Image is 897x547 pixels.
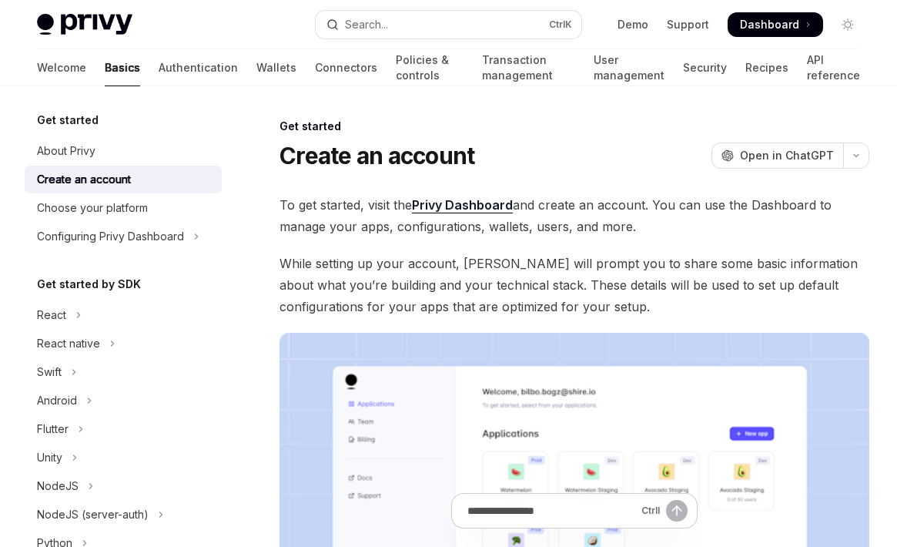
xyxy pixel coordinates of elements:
div: Get started [279,119,869,134]
div: Create an account [37,170,131,189]
span: Dashboard [740,17,799,32]
span: Ctrl K [549,18,572,31]
div: NodeJS [37,477,79,495]
button: Toggle Swift section [25,358,222,386]
a: API reference [807,49,860,86]
div: Swift [37,363,62,381]
span: While setting up your account, [PERSON_NAME] will prompt you to share some basic information abou... [279,253,869,317]
div: Android [37,391,77,410]
a: Transaction management [482,49,575,86]
button: Toggle React native section [25,330,222,357]
a: Policies & controls [396,49,464,86]
button: Open search [316,11,582,39]
a: Recipes [745,49,788,86]
button: Send message [666,500,688,522]
a: User management [594,49,664,86]
a: Choose your platform [25,194,222,222]
span: To get started, visit the and create an account. You can use the Dashboard to manage your apps, c... [279,194,869,237]
h1: Create an account [279,142,474,169]
div: Flutter [37,420,69,438]
a: Support [667,17,709,32]
a: Create an account [25,166,222,193]
button: Toggle dark mode [835,12,860,37]
button: Toggle NodeJS section [25,472,222,500]
h5: Get started by SDK [37,275,141,294]
div: NodeJS (server-auth) [37,505,149,524]
span: Open in ChatGPT [740,148,834,163]
div: Choose your platform [37,199,148,217]
h5: Get started [37,111,99,129]
a: About Privy [25,137,222,165]
button: Toggle Flutter section [25,415,222,443]
div: React native [37,334,100,353]
a: Connectors [315,49,377,86]
div: Unity [37,448,62,467]
a: Security [683,49,727,86]
a: Demo [618,17,648,32]
button: Toggle Android section [25,387,222,414]
button: Toggle React section [25,301,222,329]
button: Toggle NodeJS (server-auth) section [25,501,222,529]
div: React [37,306,66,324]
img: light logo [37,14,132,35]
button: Toggle Configuring Privy Dashboard section [25,223,222,250]
a: Dashboard [728,12,823,37]
a: Welcome [37,49,86,86]
a: Wallets [256,49,296,86]
div: Search... [345,15,388,34]
div: Configuring Privy Dashboard [37,227,184,246]
a: Authentication [159,49,238,86]
button: Open in ChatGPT [711,143,843,169]
a: Basics [105,49,140,86]
button: Toggle Unity section [25,444,222,471]
a: Privy Dashboard [412,197,513,213]
input: Ask a question... [467,494,635,528]
div: About Privy [37,142,95,160]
